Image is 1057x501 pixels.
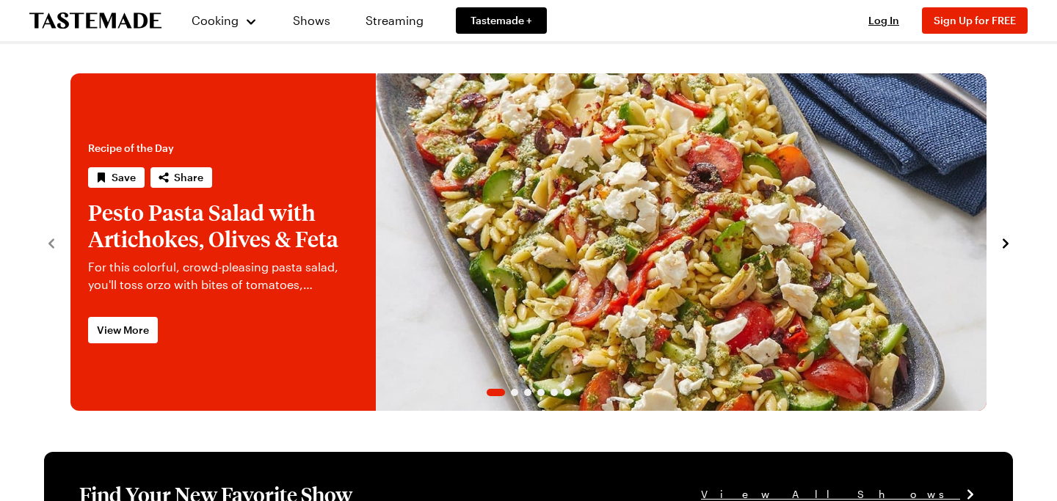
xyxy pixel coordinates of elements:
[854,13,913,28] button: Log In
[88,167,145,188] button: Save recipe
[44,233,59,251] button: navigate to previous item
[487,389,505,396] span: Go to slide 1
[112,170,136,185] span: Save
[551,389,558,396] span: Go to slide 5
[29,12,161,29] a: To Tastemade Home Page
[564,389,571,396] span: Go to slide 6
[868,14,899,26] span: Log In
[511,389,518,396] span: Go to slide 2
[922,7,1028,34] button: Sign Up for FREE
[174,170,203,185] span: Share
[70,73,987,411] div: 1 / 6
[88,317,158,343] a: View More
[537,389,545,396] span: Go to slide 4
[191,3,258,38] button: Cooking
[471,13,532,28] span: Tastemade +
[934,14,1016,26] span: Sign Up for FREE
[456,7,547,34] a: Tastemade +
[192,13,239,27] span: Cooking
[97,323,149,337] span: View More
[998,233,1013,251] button: navigate to next item
[150,167,212,188] button: Share
[524,389,531,396] span: Go to slide 3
